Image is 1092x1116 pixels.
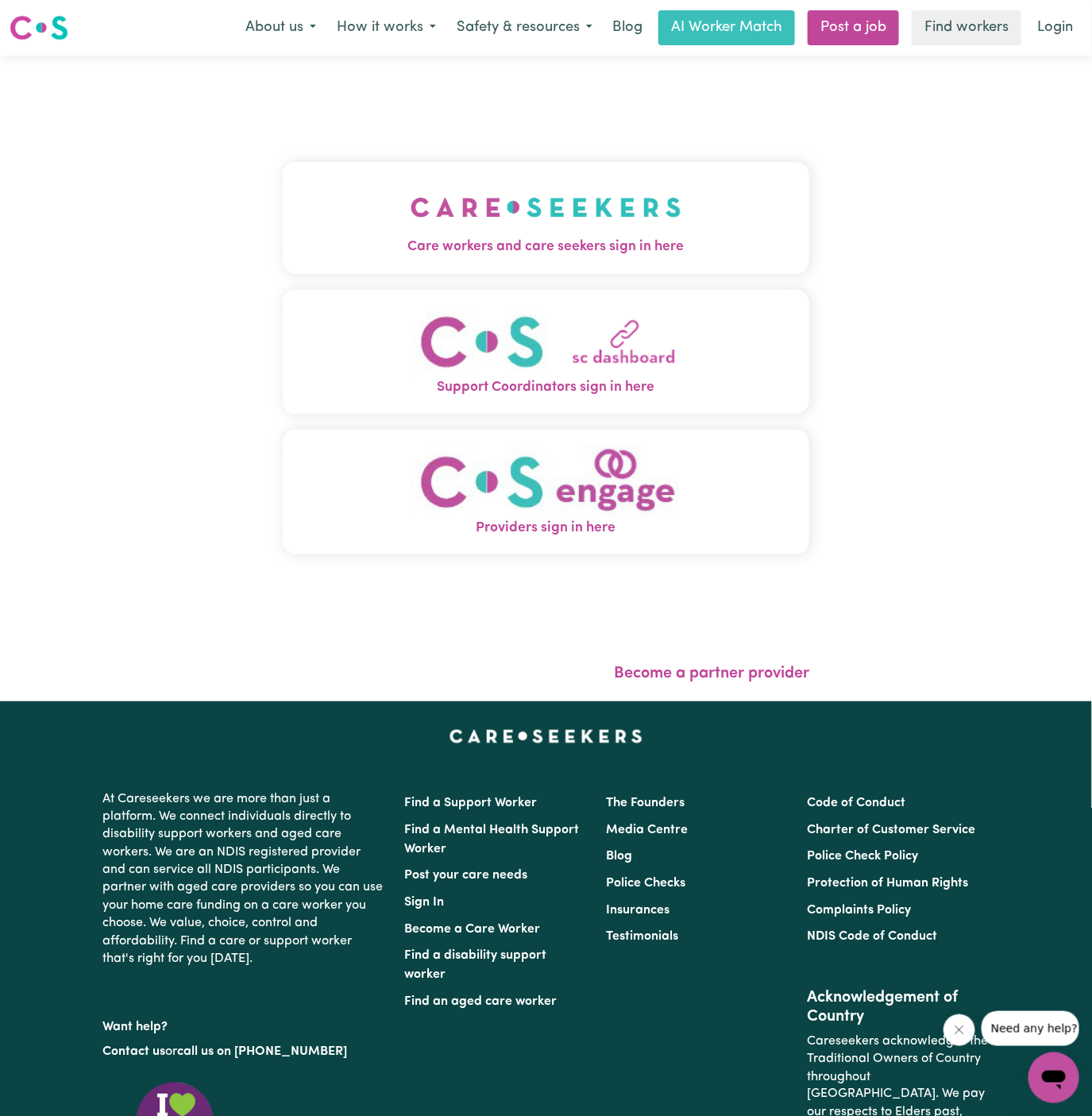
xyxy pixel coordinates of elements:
[405,869,528,882] a: Post your care needs
[178,1045,348,1058] a: call us on [PHONE_NUMBER]
[103,784,386,975] p: At Careseekers we are more than just a platform. We connect individuals directly to disability su...
[283,290,810,415] button: Support Coordinators sign in here
[807,797,905,809] a: Code of Conduct
[446,11,603,44] button: Safety & resources
[1028,10,1082,45] a: Login
[103,1045,166,1058] a: Contact us
[283,518,810,539] span: Providers sign in here
[606,797,685,809] a: The Founders
[283,430,810,554] button: Providers sign in here
[606,824,688,836] a: Media Centre
[1028,1052,1079,1103] iframe: Button to launch messaging window
[405,824,580,855] a: Find a Mental Health Support Worker
[103,1037,386,1067] p: or
[807,824,975,836] a: Charter of Customer Service
[807,850,918,863] a: Police Check Policy
[405,896,445,909] a: Sign In
[606,850,632,863] a: Blog
[982,1011,1079,1046] iframe: Message from company
[283,237,810,257] span: Care workers and care seekers sign in here
[807,930,937,943] a: NDIS Code of Conduct
[943,1014,975,1046] iframe: Close message
[10,14,68,42] img: Careseekers logo
[283,377,810,398] span: Support Coordinators sign in here
[606,930,678,943] a: Testimonials
[606,877,685,890] a: Police Checks
[658,10,795,45] a: AI Worker Match
[10,10,68,46] a: Careseekers logo
[235,11,326,44] button: About us
[326,11,446,44] button: How it works
[807,988,989,1026] h2: Acknowledgement of Country
[405,797,538,809] a: Find a Support Worker
[606,904,669,917] a: Insurances
[912,10,1021,45] a: Find workers
[808,10,899,45] a: Post a job
[103,1012,386,1036] p: Want help?
[807,877,968,890] a: Protection of Human Rights
[603,10,652,45] a: Blog
[614,666,809,682] a: Become a partner provider
[405,995,558,1008] a: Find an aged care worker
[405,923,541,936] a: Become a Care Worker
[450,730,642,743] a: Careseekers home page
[283,162,810,273] button: Care workers and care seekers sign in here
[405,949,547,981] a: Find a disability support worker
[807,904,911,917] a: Complaints Policy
